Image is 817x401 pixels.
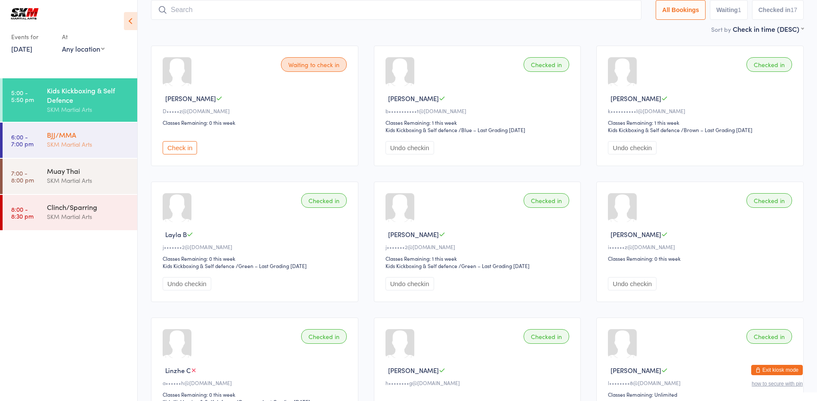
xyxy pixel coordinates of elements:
[733,24,804,34] div: Check in time (DESC)
[385,119,572,126] div: Classes Remaining: 1 this week
[11,170,34,183] time: 7:00 - 8:00 pm
[301,193,347,208] div: Checked in
[751,365,803,375] button: Exit kiosk mode
[47,130,130,139] div: BJJ/MMA
[11,133,34,147] time: 6:00 - 7:00 pm
[388,366,439,375] span: [PERSON_NAME]
[163,391,349,398] div: Classes Remaining: 0 this week
[165,366,191,375] span: Linzhe C
[3,123,137,158] a: 6:00 -7:00 pmBJJ/MMASKM Martial Arts
[790,6,797,13] div: 17
[388,230,439,239] span: [PERSON_NAME]
[608,107,795,114] div: k••••••••••l@[DOMAIN_NAME]
[385,243,572,250] div: j•••••••2@[DOMAIN_NAME]
[236,262,307,269] span: / Green – Last Grading [DATE]
[752,381,803,387] button: how to secure with pin
[11,30,53,44] div: Events for
[681,126,752,133] span: / Brown – Last Grading [DATE]
[163,277,211,290] button: Undo checkin
[62,30,105,44] div: At
[385,277,434,290] button: Undo checkin
[163,243,349,250] div: j•••••••2@[DOMAIN_NAME]
[281,57,347,72] div: Waiting to check in
[9,6,41,21] img: SKM Martial Arts
[47,105,130,114] div: SKM Martial Arts
[385,255,572,262] div: Classes Remaining: 1 this week
[3,78,137,122] a: 5:00 -5:50 pmKids Kickboxing & Self DefenceSKM Martial Arts
[746,329,792,344] div: Checked in
[608,141,657,154] button: Undo checkin
[3,159,137,194] a: 7:00 -8:00 pmMuay ThaiSKM Martial Arts
[62,44,105,53] div: Any location
[301,329,347,344] div: Checked in
[610,94,661,103] span: [PERSON_NAME]
[163,255,349,262] div: Classes Remaining: 0 this week
[608,126,680,133] div: Kids Kickboxing & Self defence
[165,230,187,239] span: Layla B
[608,391,795,398] div: Classes Remaining: Unlimited
[608,379,795,386] div: l••••••••8@[DOMAIN_NAME]
[459,126,525,133] span: / Blue – Last Grading [DATE]
[11,206,34,219] time: 8:00 - 8:30 pm
[47,176,130,185] div: SKM Martial Arts
[388,94,439,103] span: [PERSON_NAME]
[608,277,657,290] button: Undo checkin
[608,243,795,250] div: i••••••z@[DOMAIN_NAME]
[47,166,130,176] div: Muay Thai
[385,107,572,114] div: b•••••••••••t@[DOMAIN_NAME]
[524,57,569,72] div: Checked in
[163,379,349,386] div: a••••••h@[DOMAIN_NAME]
[746,57,792,72] div: Checked in
[385,126,457,133] div: Kids Kickboxing & Self defence
[524,193,569,208] div: Checked in
[608,119,795,126] div: Classes Remaining: 1 this week
[163,119,349,126] div: Classes Remaining: 0 this week
[524,329,569,344] div: Checked in
[385,262,457,269] div: Kids Kickboxing & Self defence
[163,107,349,114] div: D•••••z@[DOMAIN_NAME]
[738,6,741,13] div: 1
[163,141,197,154] button: Check in
[459,262,530,269] span: / Green – Last Grading [DATE]
[47,202,130,212] div: Clinch/Sparring
[610,230,661,239] span: [PERSON_NAME]
[711,25,731,34] label: Sort by
[746,193,792,208] div: Checked in
[163,262,234,269] div: Kids Kickboxing & Self defence
[11,44,32,53] a: [DATE]
[11,89,34,103] time: 5:00 - 5:50 pm
[385,141,434,154] button: Undo checkin
[47,86,130,105] div: Kids Kickboxing & Self Defence
[385,379,572,386] div: h••••••••g@[DOMAIN_NAME]
[47,212,130,222] div: SKM Martial Arts
[165,94,216,103] span: [PERSON_NAME]
[47,139,130,149] div: SKM Martial Arts
[608,255,795,262] div: Classes Remaining: 0 this week
[3,195,137,230] a: 8:00 -8:30 pmClinch/SparringSKM Martial Arts
[610,366,661,375] span: [PERSON_NAME]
